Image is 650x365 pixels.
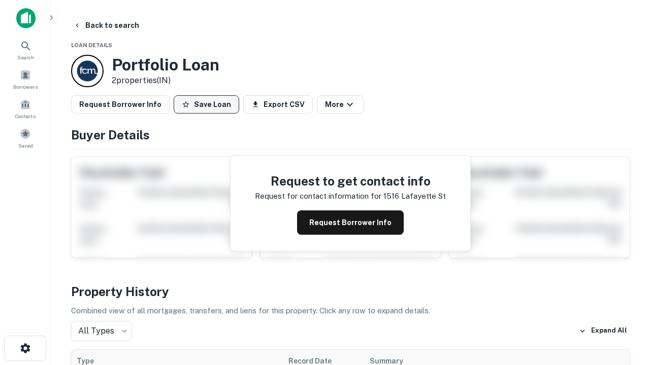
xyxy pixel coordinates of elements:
p: 2 properties (IN) [112,75,219,87]
span: Borrowers [13,83,38,91]
div: All Types [71,321,132,341]
button: Request Borrower Info [71,95,170,114]
a: Search [3,36,48,63]
span: Saved [18,141,33,150]
h4: Property History [71,282,630,301]
a: Contacts [3,95,48,122]
a: Saved [3,124,48,152]
p: Request for contact information for [255,190,381,202]
button: Export CSV [243,95,313,114]
h4: Buyer Details [71,126,630,144]
button: Save Loan [174,95,239,114]
h3: Portfolio Loan [112,55,219,75]
button: Expand All [576,323,630,339]
button: Back to search [69,16,143,34]
h4: Request to get contact info [255,172,446,190]
span: Search [17,53,34,61]
p: 1516 lafayette st [383,190,446,202]
a: Borrowers [3,65,48,93]
span: Contacts [15,112,36,120]
button: Request Borrower Info [297,210,404,235]
button: More [317,95,364,114]
span: Loan Details [71,42,112,48]
p: Combined view of all mortgages, transfers, and liens for this property. Click any row to expand d... [71,305,630,317]
img: capitalize-icon.png [16,8,36,28]
iframe: Chat Widget [599,251,650,300]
